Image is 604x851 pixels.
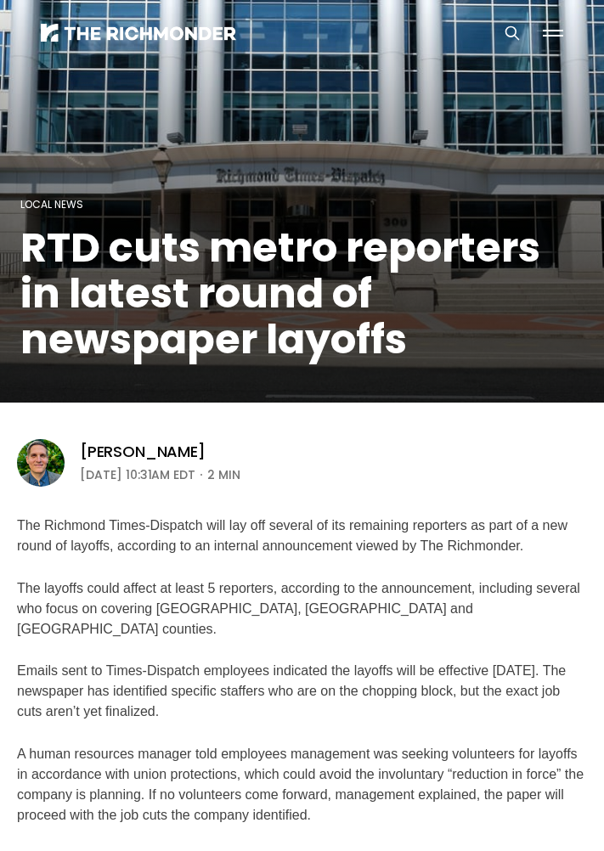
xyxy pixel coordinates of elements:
[17,578,587,640] p: The layoffs could affect at least 5 reporters, according to the announcement, including several w...
[17,661,587,722] p: Emails sent to Times-Dispatch employees indicated the layoffs will be effective [DATE]. The newsp...
[17,516,587,556] p: The Richmond Times-Dispatch will lay off several of its remaining reporters as part of a new roun...
[80,442,206,462] a: [PERSON_NAME]
[461,768,604,851] iframe: portal-trigger
[500,20,525,46] button: Search this site
[17,744,587,826] p: A human resources manager told employees management was seeking volunteers for layoffs in accorda...
[20,225,584,363] h1: RTD cuts metro reporters in latest round of newspaper layoffs
[41,24,236,41] img: The Richmonder
[207,465,240,485] span: 2 min
[20,197,83,211] a: Local News
[80,465,195,485] time: [DATE] 10:31AM EDT
[17,439,65,487] img: Graham Moomaw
